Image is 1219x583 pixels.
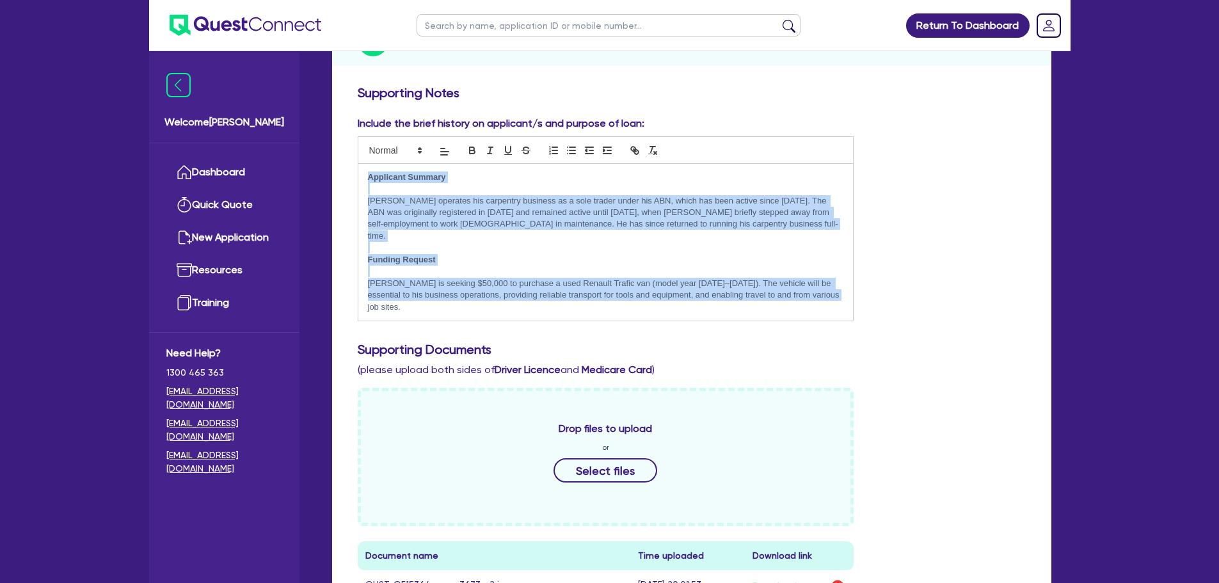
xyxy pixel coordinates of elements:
p: [PERSON_NAME] operates his carpentry business as a sole trader under his ABN, which has been acti... [368,195,844,243]
th: Document name [358,541,631,570]
img: resources [177,262,192,278]
span: Welcome [PERSON_NAME] [164,115,284,130]
span: 1300 465 363 [166,366,282,379]
strong: Funding Request [368,255,436,264]
a: Resources [166,254,282,287]
span: or [602,442,609,453]
p: [PERSON_NAME] is seeking $50,000 to purchase a used Renault Trafic van (model year [DATE]–[DATE])... [368,278,844,313]
a: Return To Dashboard [906,13,1030,38]
th: Download link [745,541,854,570]
a: Dashboard [166,156,282,189]
img: new-application [177,230,192,245]
strong: Applicant Summary [368,172,446,182]
a: [EMAIL_ADDRESS][DOMAIN_NAME] [166,385,282,411]
a: Training [166,287,282,319]
img: quest-connect-logo-blue [170,15,321,36]
h3: Supporting Documents [358,342,1026,357]
th: Time uploaded [630,541,745,570]
a: Dropdown toggle [1032,9,1065,42]
b: Medicare Card [582,363,652,376]
b: Driver Licence [495,363,561,376]
img: quick-quote [177,197,192,212]
button: Select files [554,458,657,483]
a: [EMAIL_ADDRESS][DOMAIN_NAME] [166,417,282,443]
span: Drop files to upload [559,421,652,436]
span: (please upload both sides of and ) [358,363,655,376]
label: Include the brief history on applicant/s and purpose of loan: [358,116,644,131]
h3: Supporting Notes [358,85,1026,100]
input: Search by name, application ID or mobile number... [417,14,801,36]
a: [EMAIL_ADDRESS][DOMAIN_NAME] [166,449,282,475]
a: Quick Quote [166,189,282,221]
img: training [177,295,192,310]
span: Need Help? [166,346,282,361]
img: icon-menu-close [166,73,191,97]
a: New Application [166,221,282,254]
